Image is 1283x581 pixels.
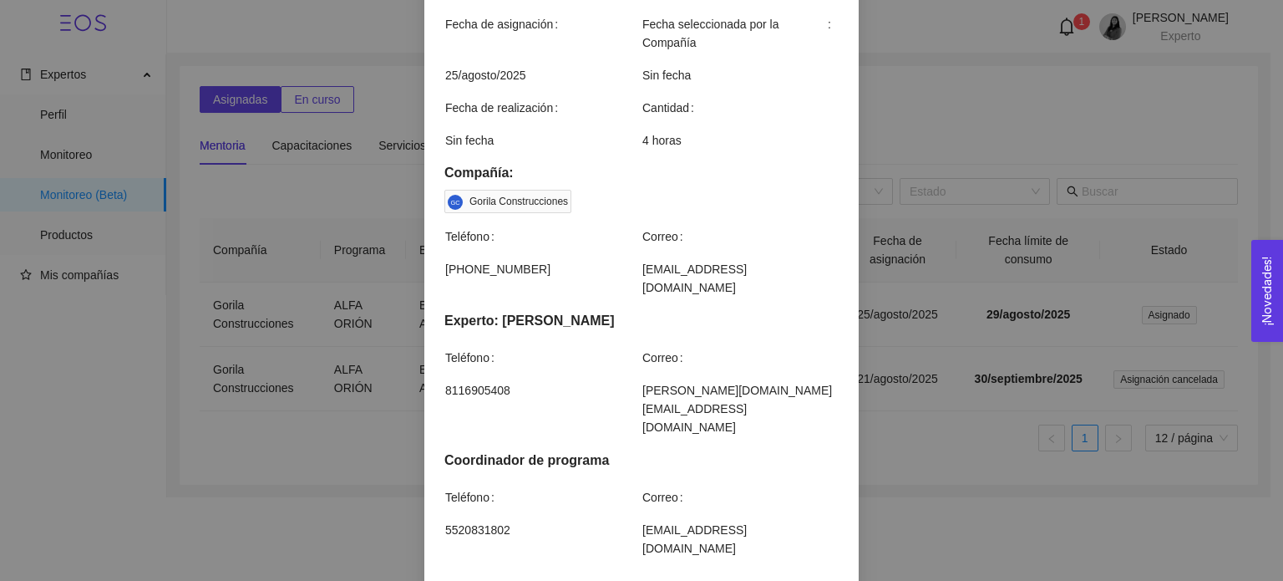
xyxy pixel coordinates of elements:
span: Fecha de asignación [445,15,565,33]
button: Open Feedback Widget [1251,240,1283,342]
span: 5520831802 [445,521,641,539]
span: Sin fecha [642,66,838,84]
span: [EMAIL_ADDRESS][DOMAIN_NAME] [642,521,838,558]
span: Teléfono [445,227,501,246]
h5: Compañía: [444,163,839,183]
span: Cantidad [642,99,701,117]
span: 8116905408 [445,381,641,400]
span: Fecha seleccionada por la Compañía [642,15,838,52]
span: Teléfono [445,349,501,367]
span: Teléfono [445,488,501,507]
span: [PERSON_NAME][DOMAIN_NAME][EMAIL_ADDRESS][DOMAIN_NAME] [642,381,838,436]
span: Correo [642,488,690,507]
span: 25/agosto/2025 [445,66,641,84]
span: Correo [642,227,690,246]
span: 4 horas [642,131,838,150]
span: [PHONE_NUMBER] [445,260,641,278]
div: Coordinador de programa [444,450,839,471]
span: [EMAIL_ADDRESS][DOMAIN_NAME] [642,260,838,297]
span: GC [450,199,459,206]
span: Fecha de realización [445,99,565,117]
span: Sin fecha [445,131,641,150]
span: Correo [642,349,690,367]
div: Experto: [PERSON_NAME] [444,310,839,331]
div: Gorila Construcciones [469,193,568,210]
